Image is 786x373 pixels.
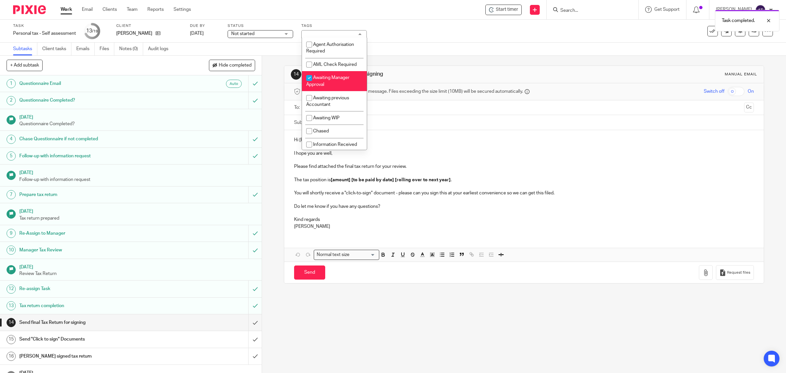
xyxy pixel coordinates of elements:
[100,43,114,55] a: Files
[127,6,138,13] a: Team
[294,203,754,210] p: Do let me know if you have any questions?
[148,43,173,55] a: Audit logs
[219,63,252,68] span: Hide completed
[190,31,204,36] span: [DATE]
[19,245,168,255] h1: Manager Tax Review
[722,17,755,24] p: Task completed.
[314,250,379,260] div: Search for option
[305,71,538,78] h1: Send final Tax Return for signing
[13,30,76,37] div: Personal tax - Self assessment
[7,60,43,71] button: + Add subtask
[19,79,168,88] h1: Questionnaire Email
[92,29,98,33] small: /19
[174,6,191,13] a: Settings
[13,43,37,55] a: Subtasks
[19,151,168,161] h1: Follow-up with information request
[7,301,16,310] div: 13
[19,215,255,222] p: Tax return prepared
[42,43,71,55] a: Client tasks
[7,335,16,344] div: 15
[19,270,255,277] p: Review Tax Return
[294,119,311,126] label: Subject:
[19,176,255,183] p: Follow-up with information request
[147,6,164,13] a: Reports
[19,121,255,127] p: Questionnaire Completed?
[116,23,182,29] label: Client
[755,5,766,15] img: svg%3E
[7,190,16,199] div: 7
[716,265,754,280] button: Request files
[294,137,754,143] p: Hi [PERSON_NAME],
[19,262,255,270] h1: [DATE]
[190,23,219,29] label: Due by
[306,42,354,54] span: Agent Authorisation Required
[116,30,152,37] p: [PERSON_NAME]
[304,88,523,95] span: Secure the attachments in this message. Files exceeding the size limit (10MB) will be secured aut...
[7,318,16,327] div: 14
[313,116,340,120] span: Awaiting WIP
[725,72,757,77] div: Manual email
[228,23,293,29] label: Status
[19,206,255,215] h1: [DATE]
[19,334,168,344] h1: Send "Click to sign" Documents
[7,229,16,238] div: 9
[19,95,168,105] h1: Questionnaire Completed?
[19,168,255,176] h1: [DATE]
[7,135,16,144] div: 4
[19,134,168,144] h1: Chase Questionnaire if not completed
[7,245,16,255] div: 10
[231,31,254,36] span: Not started
[727,270,750,275] span: Request files
[13,23,76,29] label: Task
[748,88,754,95] span: On
[86,27,98,35] div: 13
[119,43,143,55] a: Notes (0)
[294,104,301,111] label: To:
[294,265,325,280] input: Send
[82,6,93,13] a: Email
[19,301,168,311] h1: Tax return completion
[19,112,255,121] h1: [DATE]
[7,79,16,88] div: 1
[313,62,357,67] span: AML Check Required
[294,216,754,223] p: Kind regards
[313,129,329,133] span: Chased
[19,228,168,238] h1: Re-Assign to Manager
[19,284,168,294] h1: Re-assign Task
[331,178,451,182] strong: [amount] [to be paid by date] [rolling over to next year]
[19,351,168,361] h1: [PERSON_NAME] signed tax return
[19,318,168,327] h1: Send final Tax Return for signing
[7,352,16,361] div: 16
[485,5,522,15] div: Lauren Purser - Personal tax - Self assessment
[294,163,754,170] p: Please find attached the final tax return for your review.
[7,285,16,294] div: 12
[7,151,16,161] div: 5
[352,251,375,258] input: Search for option
[226,80,242,88] div: Auto
[19,190,168,200] h1: Prepare tax return
[301,23,367,29] label: Tags
[76,43,95,55] a: Emails
[306,96,349,107] span: Awaiting previous Accountant
[315,251,351,258] span: Normal text size
[294,177,754,183] p: The tax position is .
[294,190,754,196] p: You will shortly receive a "click-to-sign" document - please can you sign this at your earliest c...
[306,75,349,87] span: Awaiting Manager Approval
[291,69,301,80] div: 14
[744,103,754,112] button: Cc
[13,5,46,14] img: Pixie
[704,88,724,95] span: Switch off
[294,223,754,230] p: [PERSON_NAME]
[103,6,117,13] a: Clients
[313,142,357,147] span: Information Received
[209,60,255,71] button: Hide completed
[294,150,754,157] p: I hope you are well,
[7,96,16,105] div: 2
[61,6,72,13] a: Work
